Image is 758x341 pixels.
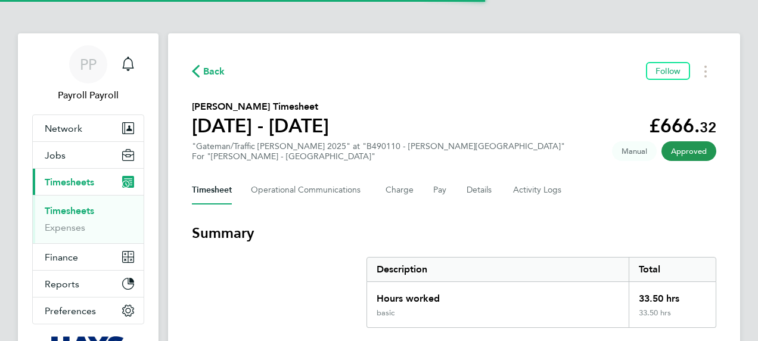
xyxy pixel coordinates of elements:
[433,176,448,204] button: Pay
[367,258,629,281] div: Description
[386,176,414,204] button: Charge
[467,176,494,204] button: Details
[45,176,94,188] span: Timesheets
[656,66,681,76] span: Follow
[700,119,716,136] span: 32
[192,64,225,79] button: Back
[45,252,78,263] span: Finance
[80,57,97,72] span: PP
[45,222,85,233] a: Expenses
[45,123,82,134] span: Network
[661,141,716,161] span: This timesheet has been approved.
[33,244,144,270] button: Finance
[33,169,144,195] button: Timesheets
[32,45,144,103] a: PPPayroll Payroll
[649,114,716,137] app-decimal: £666.
[192,100,329,114] h2: [PERSON_NAME] Timesheet
[612,141,657,161] span: This timesheet was manually created.
[33,297,144,324] button: Preferences
[33,195,144,243] div: Timesheets
[192,176,232,204] button: Timesheet
[192,141,565,162] div: "Gateman/Traffic [PERSON_NAME] 2025" at "B490110 - [PERSON_NAME][GEOGRAPHIC_DATA]"
[33,142,144,168] button: Jobs
[32,88,144,103] span: Payroll Payroll
[251,176,366,204] button: Operational Communications
[45,150,66,161] span: Jobs
[192,114,329,138] h1: [DATE] - [DATE]
[629,282,716,308] div: 33.50 hrs
[695,62,716,80] button: Timesheets Menu
[33,115,144,141] button: Network
[377,308,394,318] div: basic
[367,282,629,308] div: Hours worked
[33,271,144,297] button: Reports
[45,305,96,317] span: Preferences
[629,258,716,281] div: Total
[45,205,94,216] a: Timesheets
[192,151,565,162] div: For "[PERSON_NAME] - [GEOGRAPHIC_DATA]"
[513,176,563,204] button: Activity Logs
[629,308,716,327] div: 33.50 hrs
[366,257,716,328] div: Summary
[45,278,79,290] span: Reports
[646,62,690,80] button: Follow
[192,224,716,243] h3: Summary
[203,64,225,79] span: Back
